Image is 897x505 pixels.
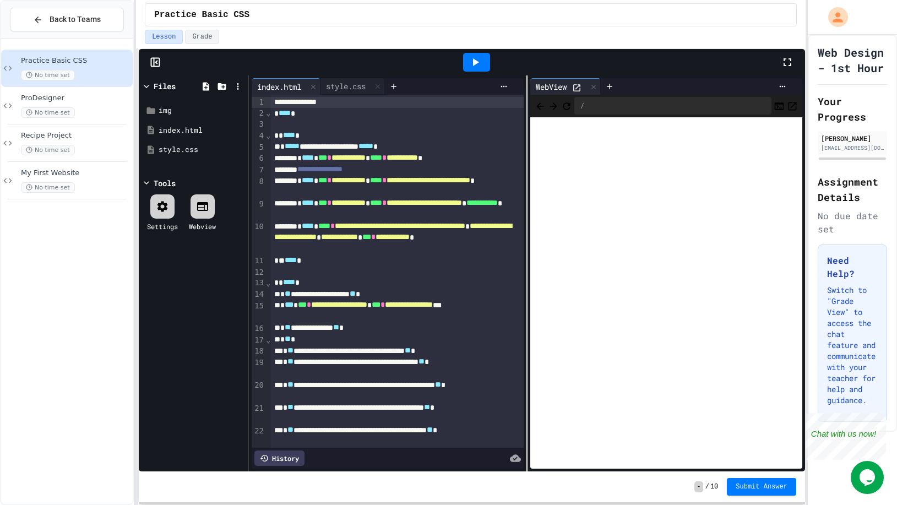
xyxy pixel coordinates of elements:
[818,209,887,236] div: No due date set
[252,78,320,95] div: index.html
[252,267,265,278] div: 12
[252,335,265,346] div: 17
[252,426,265,448] div: 22
[265,279,271,287] span: Fold line
[787,99,798,112] button: Open in new tab
[252,131,265,142] div: 4
[154,80,176,92] div: Files
[21,169,131,178] span: My First Website
[727,478,796,496] button: Submit Answer
[694,481,703,492] span: -
[159,144,244,155] div: style.css
[774,99,785,112] button: Console
[818,174,887,205] h2: Assignment Details
[21,182,75,193] span: No time set
[535,99,546,112] span: Back
[265,335,271,344] span: Fold line
[154,8,249,21] span: Practice Basic CSS
[21,107,75,118] span: No time set
[530,78,601,95] div: WebView
[252,256,265,267] div: 11
[265,108,271,117] span: Fold line
[252,176,265,199] div: 8
[21,131,131,140] span: Recipe Project
[320,80,371,92] div: style.css
[21,70,75,80] span: No time set
[252,323,265,335] div: 16
[252,289,265,301] div: 14
[252,357,265,380] div: 19
[252,165,265,176] div: 7
[252,119,265,131] div: 3
[818,94,887,124] h2: Your Progress
[574,97,771,115] div: /
[252,221,265,256] div: 10
[254,450,305,466] div: History
[806,413,886,460] iframe: chat widget
[252,346,265,357] div: 18
[705,482,709,491] span: /
[265,131,271,140] span: Fold line
[530,81,572,93] div: WebView
[320,78,385,95] div: style.css
[817,4,851,30] div: My Account
[147,221,178,231] div: Settings
[10,8,124,31] button: Back to Teams
[851,461,886,494] iframe: chat widget
[145,30,183,44] button: Lesson
[252,97,265,108] div: 1
[548,99,559,112] span: Forward
[818,45,887,75] h1: Web Design - 1st Hour
[21,94,131,103] span: ProDesigner
[50,14,101,25] span: Back to Teams
[252,108,265,120] div: 2
[252,403,265,426] div: 21
[821,144,884,152] div: [EMAIL_ADDRESS][DOMAIN_NAME]
[154,177,176,189] div: Tools
[252,153,265,165] div: 6
[21,145,75,155] span: No time set
[252,278,265,289] div: 13
[159,105,244,116] div: img
[252,199,265,221] div: 9
[530,117,802,469] iframe: Web Preview
[185,30,219,44] button: Grade
[159,125,244,136] div: index.html
[736,482,787,491] span: Submit Answer
[252,380,265,403] div: 20
[252,142,265,154] div: 5
[561,99,572,112] button: Refresh
[252,81,307,93] div: index.html
[710,482,718,491] span: 10
[21,56,131,66] span: Practice Basic CSS
[821,133,884,143] div: [PERSON_NAME]
[827,285,878,406] p: Switch to "Grade View" to access the chat feature and communicate with your teacher for help and ...
[189,221,216,231] div: Webview
[827,254,878,280] h3: Need Help?
[252,301,265,323] div: 15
